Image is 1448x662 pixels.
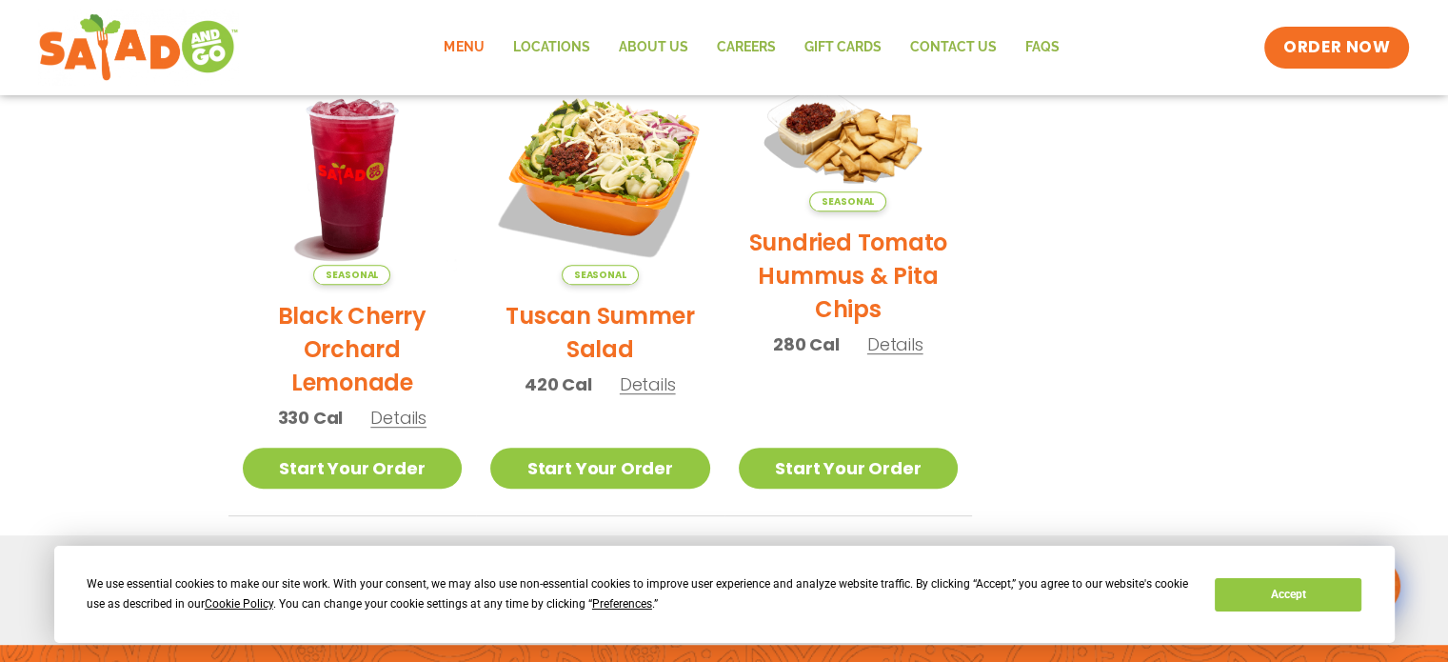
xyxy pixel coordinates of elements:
img: Product photo for Black Cherry Orchard Lemonade [243,66,463,286]
span: 330 Cal [278,405,344,431]
h2: Tuscan Summer Salad [490,299,710,366]
a: Careers [702,26,789,70]
a: Start Your Order [490,448,710,489]
a: ORDER NOW [1264,27,1409,69]
span: Cookie Policy [205,597,273,611]
a: Locations [498,26,604,70]
a: Contact Us [895,26,1010,70]
span: Seasonal [562,265,639,285]
span: 280 Cal [773,331,840,357]
h2: Black Cherry Orchard Lemonade [243,299,463,399]
span: Seasonal [313,265,390,285]
h2: Sundried Tomato Hummus & Pita Chips [739,226,959,326]
a: Start Your Order [243,448,463,489]
span: 420 Cal [525,371,592,397]
a: FAQs [1010,26,1073,70]
span: ORDER NOW [1283,36,1390,59]
span: Preferences [592,597,652,611]
img: new-SAG-logo-768×292 [38,10,239,86]
span: Seasonal [809,191,886,211]
a: Start Your Order [739,448,959,489]
a: Menu [429,26,498,70]
span: Details [620,372,676,396]
div: Cookie Consent Prompt [54,546,1395,643]
img: Product photo for Sundried Tomato Hummus & Pita Chips [739,66,959,212]
img: Product photo for Tuscan Summer Salad [490,66,710,286]
a: About Us [604,26,702,70]
nav: Menu [429,26,1073,70]
span: Details [370,406,426,430]
div: We use essential cookies to make our site work. With your consent, we may also use non-essential ... [87,574,1192,614]
button: Accept [1215,578,1361,612]
span: Details [867,332,923,356]
a: GIFT CARDS [789,26,895,70]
